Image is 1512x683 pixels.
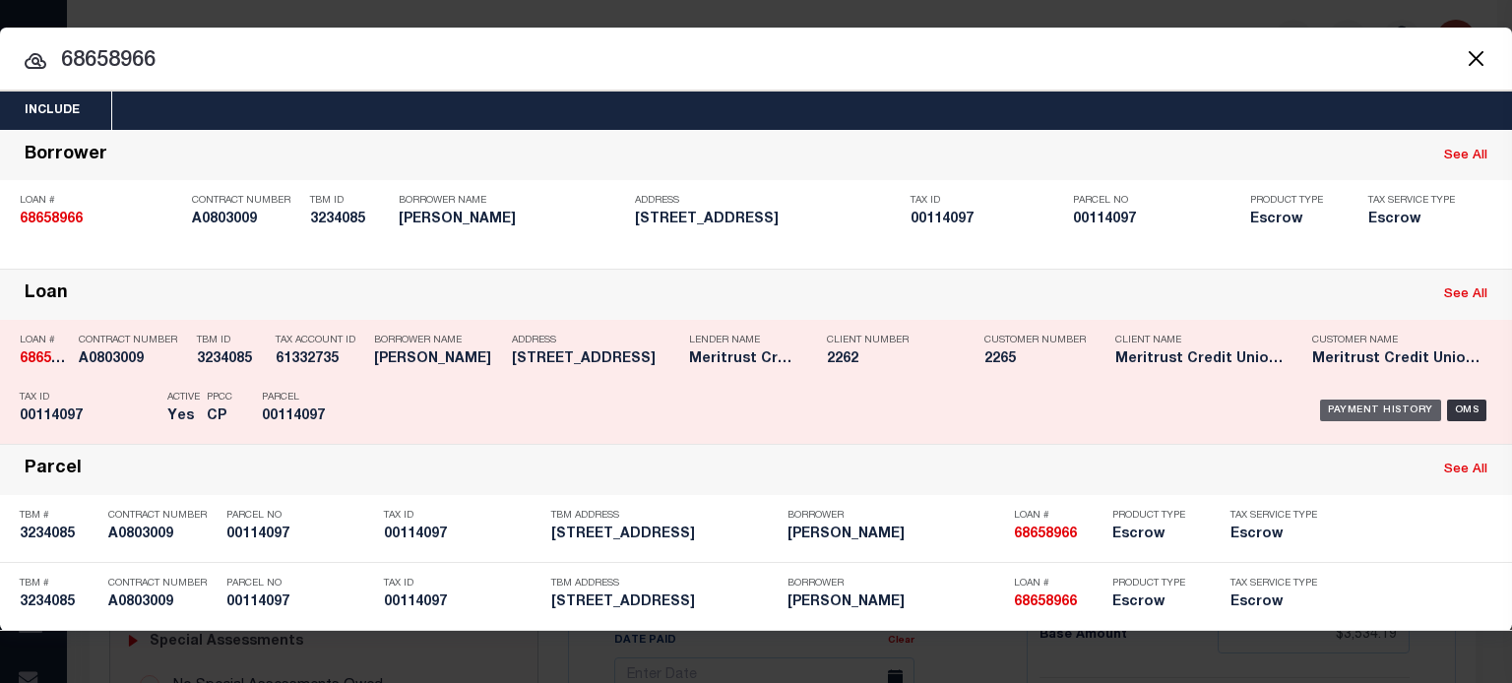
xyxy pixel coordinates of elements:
[1112,510,1201,522] p: Product Type
[1230,527,1319,543] h5: Escrow
[787,594,1004,611] h5: Phillip Burnett
[197,351,266,368] h5: 3234085
[1312,335,1480,346] p: Customer Name
[1444,150,1487,162] a: See All
[551,594,778,611] h5: 1830 W 27th St N Wichita, KS 67204
[384,594,541,611] h5: 00114097
[108,510,217,522] p: Contract Number
[827,351,955,368] h5: 2262
[551,527,778,543] h5: 1830 W 27th St N Wichita, KS 67204
[79,351,187,368] h5: A0803009
[20,408,157,425] h5: 00114097
[1444,288,1487,301] a: See All
[167,392,200,404] p: Active
[207,392,232,404] p: PPCC
[384,527,541,543] h5: 00114097
[984,351,1083,368] h5: 2265
[310,212,389,228] h5: 3234085
[1014,595,1077,609] strong: 68658966
[20,212,182,228] h5: 68658966
[635,212,901,228] h5: 1830 W 27th St N Wichita, KS 67204
[787,578,1004,590] p: Borrower
[79,335,187,346] p: Contract Number
[1444,464,1487,476] a: See All
[20,195,182,207] p: Loan #
[787,510,1004,522] p: Borrower
[192,212,300,228] h5: A0803009
[512,335,679,346] p: Address
[1250,195,1339,207] p: Product Type
[20,594,98,611] h5: 3234085
[1463,45,1488,71] button: Close
[1112,594,1201,611] h5: Escrow
[276,335,364,346] p: Tax Account ID
[1230,594,1319,611] h5: Escrow
[108,578,217,590] p: Contract Number
[1014,510,1102,522] p: Loan #
[374,335,502,346] p: Borrower Name
[1368,195,1467,207] p: Tax Service Type
[108,527,217,543] h5: A0803009
[1073,212,1240,228] h5: 00114097
[911,212,1063,228] h5: 00114097
[262,392,350,404] p: Parcel
[262,408,350,425] h5: 00114097
[399,212,625,228] h5: Phillip Burnett
[226,527,374,543] h5: 00114097
[512,351,679,368] h5: 1830 W 27th St N Wichita, KS 67204
[20,351,69,368] h5: 68658966
[197,335,266,346] p: TBM ID
[1073,195,1240,207] p: Parcel No
[911,195,1063,207] p: Tax ID
[551,578,778,590] p: TBM Address
[374,351,502,368] h5: PHILLIP BURNETT
[689,351,797,368] h5: Meritrust Credit Union - Reside...
[1312,351,1480,368] h5: Meritrust Credit Union - Residential
[1230,510,1319,522] p: Tax Service Type
[1014,578,1102,590] p: Loan #
[207,408,232,425] h5: CP
[192,195,300,207] p: Contract Number
[551,510,778,522] p: TBM Address
[25,459,82,481] div: Parcel
[20,527,98,543] h5: 3234085
[226,578,374,590] p: Parcel No
[1112,578,1201,590] p: Product Type
[108,594,217,611] h5: A0803009
[167,408,197,425] h5: Yes
[1320,400,1441,421] div: Payment History
[1230,578,1319,590] p: Tax Service Type
[384,578,541,590] p: Tax ID
[25,283,68,306] div: Loan
[689,335,797,346] p: Lender Name
[276,351,364,368] h5: 61332735
[226,510,374,522] p: Parcel No
[984,335,1086,346] p: Customer Number
[1115,351,1283,368] h5: Meritrust Credit Union - Commercial
[635,195,901,207] p: Address
[827,335,955,346] p: Client Number
[20,335,69,346] p: Loan #
[1112,527,1201,543] h5: Escrow
[1014,528,1077,541] strong: 68658966
[226,594,374,611] h5: 00114097
[1250,212,1339,228] h5: Escrow
[310,195,389,207] p: TBM ID
[384,510,541,522] p: Tax ID
[20,392,157,404] p: Tax ID
[1115,335,1283,346] p: Client Name
[20,352,83,366] strong: 68658966
[20,213,83,226] strong: 68658966
[1447,400,1487,421] div: OMS
[25,145,107,167] div: Borrower
[1368,212,1467,228] h5: Escrow
[399,195,625,207] p: Borrower Name
[1014,594,1102,611] h5: 68658966
[20,510,98,522] p: TBM #
[1014,527,1102,543] h5: 68658966
[787,527,1004,543] h5: Phillip Burnett
[20,578,98,590] p: TBM #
